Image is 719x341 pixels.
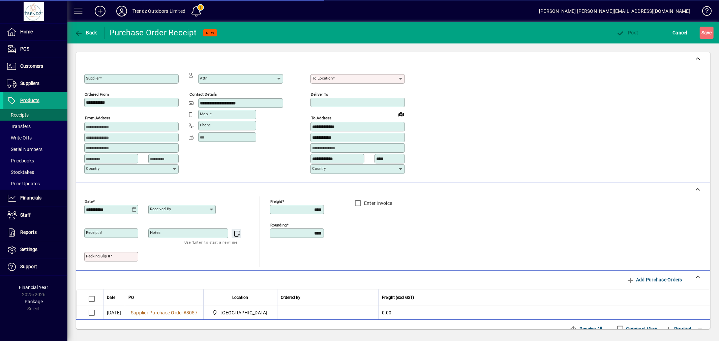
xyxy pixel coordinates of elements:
button: Add [89,5,111,17]
mat-label: Notes [150,230,160,235]
mat-label: Packing Slip # [86,254,110,258]
a: Write Offs [3,132,67,144]
span: Support [20,264,37,269]
mat-label: Mobile [200,112,212,116]
a: Support [3,258,67,275]
label: Compact View [625,325,658,332]
span: Add Purchase Orders [626,274,682,285]
span: POS [20,46,29,52]
span: Financial Year [19,285,49,290]
a: Reports [3,224,67,241]
button: Post [615,27,640,39]
a: Supplier Purchase Order#3057 [128,309,200,316]
span: S [701,30,704,35]
td: 0.00 [378,306,710,319]
div: Freight (excl GST) [382,294,701,301]
span: Products [20,98,39,103]
a: Knowledge Base [697,1,711,23]
a: Financials [3,190,67,207]
mat-label: Supplier [86,76,100,81]
span: Settings [20,247,37,252]
a: Transfers [3,121,67,132]
span: Date [107,294,115,301]
button: Back [73,27,99,39]
mat-label: Freight [270,199,282,204]
div: Date [107,294,121,301]
div: Purchase Order Receipt [110,27,197,38]
span: Cancel [673,27,688,38]
span: [GEOGRAPHIC_DATA] [221,309,268,316]
mat-hint: Use 'Enter' to start a new line [184,238,237,246]
span: Pricebooks [7,158,34,163]
span: New Plymouth [210,309,270,317]
mat-label: Ordered from [85,92,109,97]
span: Serial Numbers [7,147,42,152]
a: Staff [3,207,67,224]
mat-label: To location [312,76,333,81]
td: [DATE] [103,306,125,319]
span: ost [617,30,638,35]
span: Home [20,29,33,34]
span: Package [25,299,43,304]
a: Pricebooks [3,155,67,166]
mat-label: Date [85,199,93,204]
mat-label: Country [86,166,99,171]
label: Enter Invoice [363,200,392,207]
span: Location [232,294,248,301]
span: Staff [20,212,31,218]
app-page-header-button: Back [67,27,104,39]
a: Stocktakes [3,166,67,178]
span: Suppliers [20,81,39,86]
a: POS [3,41,67,58]
span: Supplier Purchase Order [131,310,183,315]
button: Product [661,323,695,335]
a: Receipts [3,109,67,121]
a: Settings [3,241,67,258]
button: Add Purchase Orders [624,274,685,286]
button: Cancel [671,27,689,39]
mat-label: Phone [200,123,211,127]
span: Write Offs [7,135,32,141]
span: Freight (excl GST) [382,294,414,301]
a: Suppliers [3,75,67,92]
mat-label: Rounding [270,222,287,227]
a: Home [3,24,67,40]
mat-label: Receipt # [86,230,102,235]
span: Back [74,30,97,35]
span: P [628,30,631,35]
span: ave [701,27,712,38]
span: Product [664,323,692,334]
div: Ordered By [281,294,375,301]
a: Customers [3,58,67,75]
div: Trendz Outdoors Limited [132,6,185,17]
span: PO [128,294,134,301]
span: Ordered By [281,294,300,301]
button: Profile [111,5,132,17]
span: 3057 [186,310,198,315]
span: Reports [20,229,37,235]
span: NEW [206,31,214,35]
div: [PERSON_NAME] [PERSON_NAME][EMAIL_ADDRESS][DOMAIN_NAME] [539,6,690,17]
button: Receive All [567,323,605,335]
mat-label: Attn [200,76,207,81]
a: Price Updates [3,178,67,189]
span: Price Updates [7,181,40,186]
mat-label: Received by [150,207,171,211]
a: View on map [396,108,407,119]
mat-label: Deliver To [311,92,328,97]
button: Save [700,27,714,39]
div: PO [128,294,200,301]
span: Transfers [7,124,31,129]
span: Customers [20,63,43,69]
span: # [183,310,186,315]
span: Receive All [570,323,602,334]
span: Financials [20,195,41,200]
a: Serial Numbers [3,144,67,155]
span: Receipts [7,112,29,118]
mat-label: Country [312,166,326,171]
span: Stocktakes [7,169,34,175]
